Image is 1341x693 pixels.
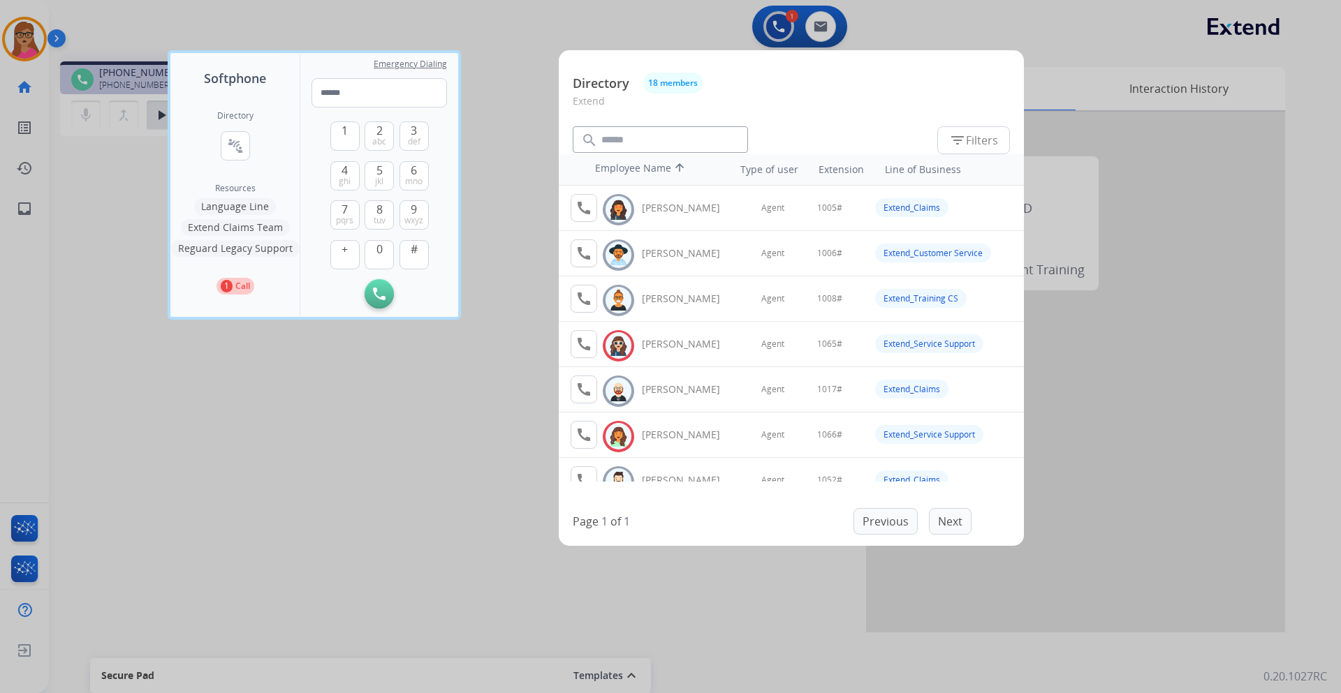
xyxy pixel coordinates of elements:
[761,429,784,440] span: Agent
[875,334,983,353] div: Extend_Service Support
[365,121,394,151] button: 2abc
[400,161,429,191] button: 6mno
[761,338,784,350] span: Agent
[642,246,735,260] div: [PERSON_NAME]
[608,335,629,357] img: avatar
[217,110,254,121] h2: Directory
[608,199,629,221] img: avatar
[875,198,948,217] div: Extend_Claims
[400,240,429,269] button: #
[342,241,348,258] span: +
[608,244,629,266] img: avatar
[373,288,386,300] img: call-button
[375,176,383,187] span: jkl
[374,59,447,70] span: Emergency Dialing
[642,201,735,215] div: [PERSON_NAME]
[215,183,256,194] span: Resources
[339,176,351,187] span: ghi
[376,162,383,179] span: 5
[408,136,420,147] span: def
[576,381,592,398] mat-icon: call
[576,200,592,216] mat-icon: call
[812,156,871,184] th: Extension
[400,200,429,230] button: 9wxyz
[875,289,967,308] div: Extend_Training CS
[608,471,629,493] img: avatar
[330,200,360,230] button: 7pqrs
[576,336,592,352] mat-icon: call
[643,73,703,94] button: 18 members
[576,426,592,443] mat-icon: call
[949,132,998,149] span: Filters
[405,176,423,187] span: mno
[671,161,688,178] mat-icon: arrow_upward
[608,380,629,402] img: avatar
[588,154,714,185] th: Employee Name
[761,248,784,259] span: Agent
[221,280,233,292] p: 1
[576,290,592,307] mat-icon: call
[376,201,383,218] span: 8
[642,337,735,351] div: [PERSON_NAME]
[227,137,244,154] mat-icon: connect_without_contact
[581,132,598,149] mat-icon: search
[761,293,784,304] span: Agent
[171,240,300,257] button: Reguard Legacy Support
[817,429,842,440] span: 1066#
[817,475,842,486] span: 1052#
[761,384,784,395] span: Agent
[878,156,1017,184] th: Line of Business
[817,338,842,350] span: 1065#
[576,245,592,262] mat-icon: call
[608,426,629,447] img: avatar
[204,68,266,88] span: Softphone
[875,244,991,262] div: Extend_Customer Service
[181,219,290,236] button: Extend Claims Team
[194,198,276,215] button: Language Line
[875,470,948,489] div: Extend_Claims
[365,200,394,230] button: 8tuv
[411,201,417,218] span: 9
[342,201,348,218] span: 7
[721,156,805,184] th: Type of user
[573,74,629,93] p: Directory
[365,240,394,269] button: 0
[875,425,983,444] div: Extend_Service Support
[336,215,353,226] span: pqrs
[573,94,1010,119] p: Extend
[235,280,250,292] p: Call
[376,241,383,258] span: 0
[817,384,842,395] span: 1017#
[576,472,592,489] mat-icon: call
[411,162,417,179] span: 6
[374,215,386,226] span: tuv
[342,122,348,139] span: 1
[610,513,621,530] p: of
[1263,668,1327,685] p: 0.20.1027RC
[400,121,429,151] button: 3def
[761,475,784,486] span: Agent
[642,292,735,306] div: [PERSON_NAME]
[411,122,417,139] span: 3
[817,248,842,259] span: 1006#
[875,380,948,398] div: Extend_Claims
[642,382,735,396] div: [PERSON_NAME]
[217,278,254,295] button: 1Call
[817,202,842,214] span: 1005#
[404,215,423,226] span: wxyz
[937,126,1010,154] button: Filters
[573,513,599,530] p: Page
[761,202,784,214] span: Agent
[642,428,735,442] div: [PERSON_NAME]
[365,161,394,191] button: 5jkl
[342,162,348,179] span: 4
[330,121,360,151] button: 1
[372,136,386,147] span: abc
[608,290,629,311] img: avatar
[949,132,966,149] mat-icon: filter_list
[330,240,360,269] button: +
[642,473,735,487] div: [PERSON_NAME]
[411,241,418,258] span: #
[376,122,383,139] span: 2
[330,161,360,191] button: 4ghi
